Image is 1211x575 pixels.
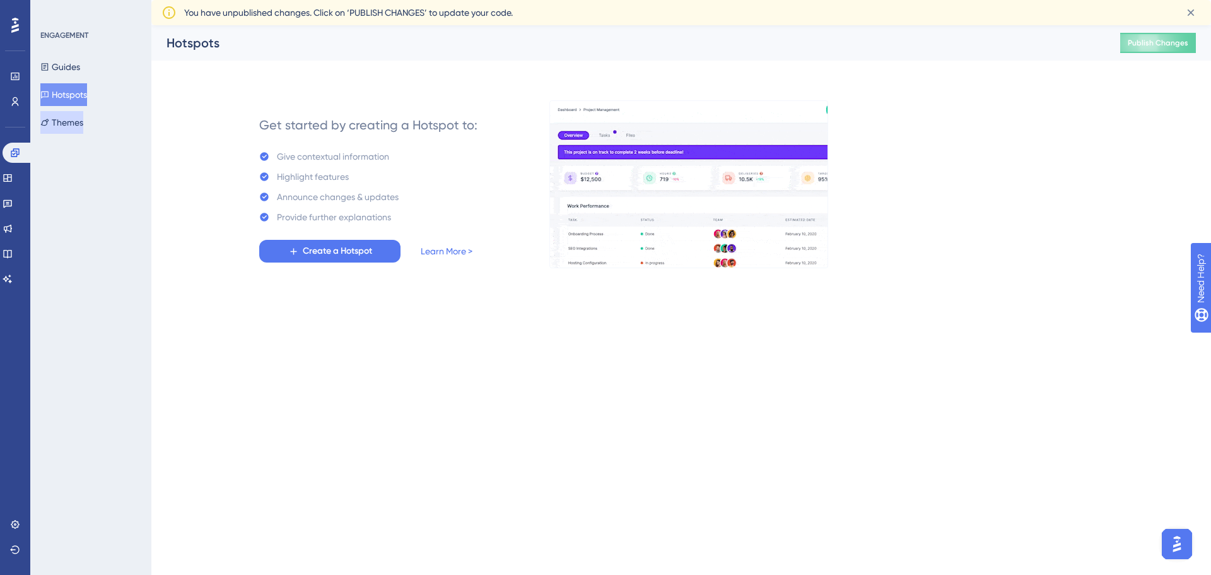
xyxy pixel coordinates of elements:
[277,169,349,184] div: Highlight features
[40,56,80,78] button: Guides
[40,83,87,106] button: Hotspots
[421,244,472,259] a: Learn More >
[167,34,1089,52] div: Hotspots
[30,3,79,18] span: Need Help?
[259,240,401,263] button: Create a Hotspot
[259,116,477,134] div: Get started by creating a Hotspot to:
[277,210,391,225] div: Provide further explanations
[1158,525,1196,563] iframe: UserGuiding AI Assistant Launcher
[40,30,88,40] div: ENGAGEMENT
[277,149,389,164] div: Give contextual information
[1120,33,1196,53] button: Publish Changes
[277,189,399,205] div: Announce changes & updates
[184,5,513,20] span: You have unpublished changes. Click on ‘PUBLISH CHANGES’ to update your code.
[40,111,83,134] button: Themes
[549,100,828,268] img: a956fa7fe1407719453ceabf94e6a685.gif
[303,244,372,259] span: Create a Hotspot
